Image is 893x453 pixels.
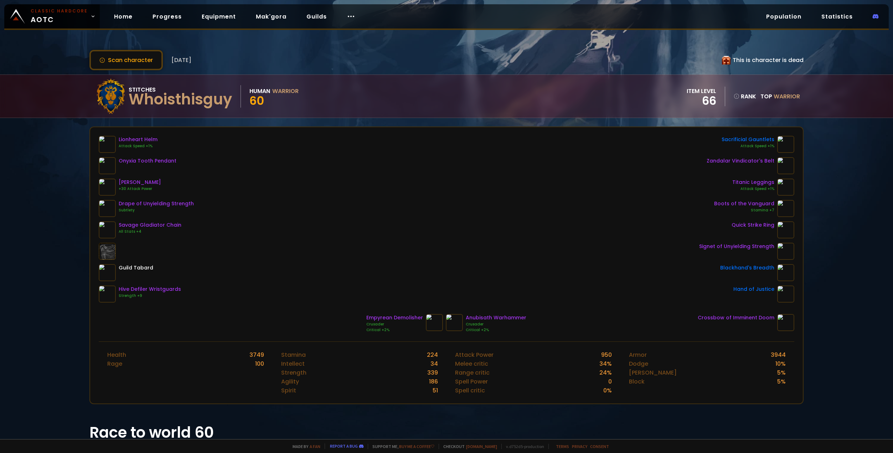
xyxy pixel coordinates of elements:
a: Buy me a coffee [399,444,434,449]
div: 224 [427,350,438,359]
a: Privacy [572,444,587,449]
div: 66 [687,96,716,106]
div: 3944 [771,350,786,359]
span: Checkout [439,444,497,449]
div: Agility [281,377,299,386]
div: Stamina [281,350,306,359]
div: rank [734,92,756,101]
a: Guilds [301,9,332,24]
div: [PERSON_NAME] [119,179,161,186]
div: Attack Speed +1% [119,143,158,149]
img: item-11815 [777,285,794,303]
div: 186 [429,377,438,386]
div: This is character is dead [722,56,804,65]
div: Attack Speed +1% [722,143,774,149]
div: 5 % [777,377,786,386]
div: Onyxia Tooth Pendant [119,157,176,165]
span: 60 [249,93,264,109]
img: item-19394 [99,179,116,196]
div: 34 % [599,359,612,368]
a: Home [108,9,138,24]
img: item-21459 [777,314,794,331]
div: Signet of Unyielding Strength [699,243,774,250]
div: Strength +9 [119,293,181,299]
img: item-5976 [99,264,116,281]
div: Hive Defiler Wristguards [119,285,181,293]
img: item-18821 [777,221,794,238]
a: Classic HardcoreAOTC [4,4,100,29]
div: 51 [433,386,438,395]
div: Range critic [455,368,490,377]
div: Lionheart Helm [119,136,158,143]
div: 0 % [603,386,612,395]
img: item-13965 [777,264,794,281]
span: Made by [288,444,320,449]
div: Drape of Unyielding Strength [119,200,194,207]
div: 950 [601,350,612,359]
a: Consent [590,444,609,449]
div: 34 [430,359,438,368]
a: [DOMAIN_NAME] [466,444,497,449]
a: a fan [310,444,320,449]
img: item-12640 [99,136,116,153]
div: Armor [629,350,647,359]
button: Scan character [89,50,163,70]
div: 100 [255,359,264,368]
div: Quick Strike Ring [732,221,774,229]
div: Attack Speed +1% [732,186,774,192]
div: Strength [281,368,306,377]
span: Warrior [774,92,800,101]
div: Savage Gladiator Chain [119,221,181,229]
img: item-18404 [99,157,116,174]
a: Terms [556,444,569,449]
div: item level [687,87,716,96]
div: 10 % [775,359,786,368]
div: Block [629,377,645,386]
div: Titanic Leggings [732,179,774,186]
img: item-21393 [777,243,794,260]
span: v. d752d5 - production [501,444,544,449]
div: [PERSON_NAME] [629,368,677,377]
div: Stitches [129,85,232,94]
div: Top [760,92,800,101]
div: All Stats +4 [119,229,181,235]
div: Spirit [281,386,296,395]
img: item-22385 [777,179,794,196]
img: item-21394 [99,200,116,217]
a: Mak'gora [250,9,292,24]
div: Health [107,350,126,359]
div: Anubisath Warhammer [466,314,526,321]
div: 3749 [249,350,264,359]
span: Support me, [368,444,434,449]
div: Attack Power [455,350,494,359]
img: item-17112 [426,314,443,331]
a: Progress [147,9,187,24]
div: Crusader [366,321,423,327]
h1: Race to world 60 [89,421,804,444]
div: Stamina +7 [714,207,774,213]
img: item-19823 [777,157,794,174]
img: item-21618 [99,285,116,303]
div: Subtlety [119,207,194,213]
img: item-22714 [777,136,794,153]
div: 0 [608,377,612,386]
div: 24 % [599,368,612,377]
div: Spell Power [455,377,488,386]
div: Critical +2% [466,327,526,333]
div: Dodge [629,359,648,368]
div: Warrior [272,87,299,96]
div: Critical +2% [366,327,423,333]
div: Intellect [281,359,305,368]
div: Crusader [466,321,526,327]
span: [DATE] [171,56,191,65]
span: AOTC [31,8,88,25]
div: Sacrificial Gauntlets [722,136,774,143]
div: Zandalar Vindicator's Belt [707,157,774,165]
div: Boots of the Vanguard [714,200,774,207]
img: item-21493 [777,200,794,217]
div: Spell critic [455,386,485,395]
div: Whoisthisguy [129,94,232,105]
img: item-21837 [446,314,463,331]
div: Hand of Justice [733,285,774,293]
a: Statistics [816,9,858,24]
